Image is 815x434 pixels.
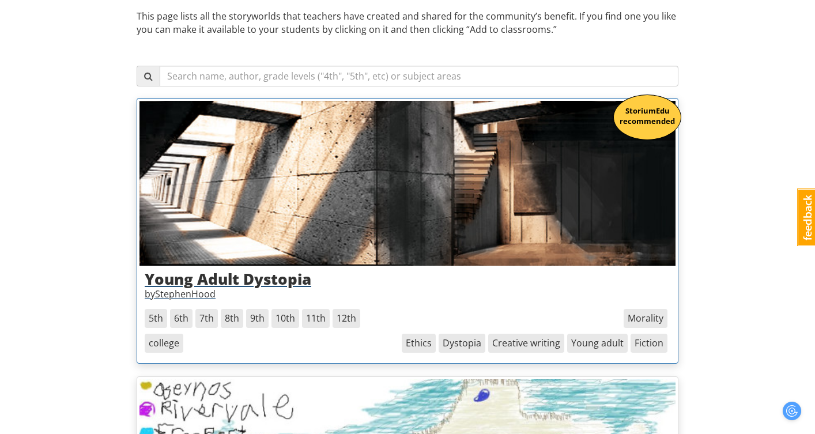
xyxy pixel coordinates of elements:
span: 8th [221,309,243,328]
p: This page lists all the storyworlds that teachers have created and shared for the community’s ben... [137,10,678,59]
a: A modern hallway, made from concrete and fashioned with strange angles.StoriumEdu recommendedYoun... [137,98,678,364]
span: Morality [624,309,667,328]
span: 12th [333,309,360,328]
span: 6th [170,309,193,328]
input: Search name, author, grade levels ("4th", "5th", etc) or subject areas [160,66,678,86]
span: college [145,334,183,353]
span: 7th [195,309,218,328]
h3: Young Adult Dystopia [145,271,670,288]
img: A modern hallway, made from concrete and fashioned with strange angles. [139,101,676,266]
span: Creative writing [488,334,564,353]
span: Dystopia [439,334,485,353]
span: Young adult [567,334,628,353]
span: 11th [302,309,330,328]
div: StoriumEdu recommended [613,95,681,140]
span: Ethics [402,334,436,353]
span: 10th [271,309,299,328]
p: by StephenHood [145,288,670,301]
span: 5th [145,309,167,328]
span: Fiction [631,334,667,353]
span: 9th [246,309,269,328]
